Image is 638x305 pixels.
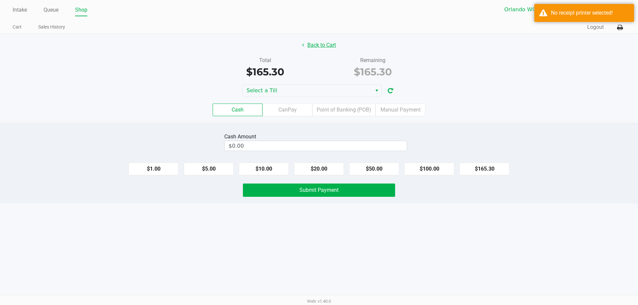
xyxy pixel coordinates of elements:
[312,104,375,116] label: Point of Banking (POB)
[129,163,178,175] button: $1.00
[349,163,399,175] button: $50.00
[573,4,583,16] button: Select
[294,163,344,175] button: $20.00
[184,163,234,175] button: $5.00
[324,56,422,64] div: Remaining
[13,23,22,31] a: Cart
[38,23,65,31] a: Sales History
[587,23,604,31] button: Logout
[298,39,340,51] button: Back to Cart
[44,5,58,15] a: Queue
[372,85,381,97] button: Select
[13,5,27,15] a: Intake
[216,56,314,64] div: Total
[224,133,259,141] div: Cash Amount
[551,9,629,17] div: No receipt printer selected!
[299,187,339,193] span: Submit Payment
[375,104,425,116] label: Manual Payment
[216,64,314,79] div: $165.30
[239,163,289,175] button: $10.00
[243,184,395,197] button: Submit Payment
[263,104,312,116] label: CanPay
[324,64,422,79] div: $165.30
[504,6,569,14] span: Orlando WC
[404,163,454,175] button: $100.00
[307,299,331,304] span: Web: v1.40.0
[75,5,87,15] a: Shop
[213,104,263,116] label: Cash
[460,163,509,175] button: $165.30
[247,87,368,95] span: Select a Till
